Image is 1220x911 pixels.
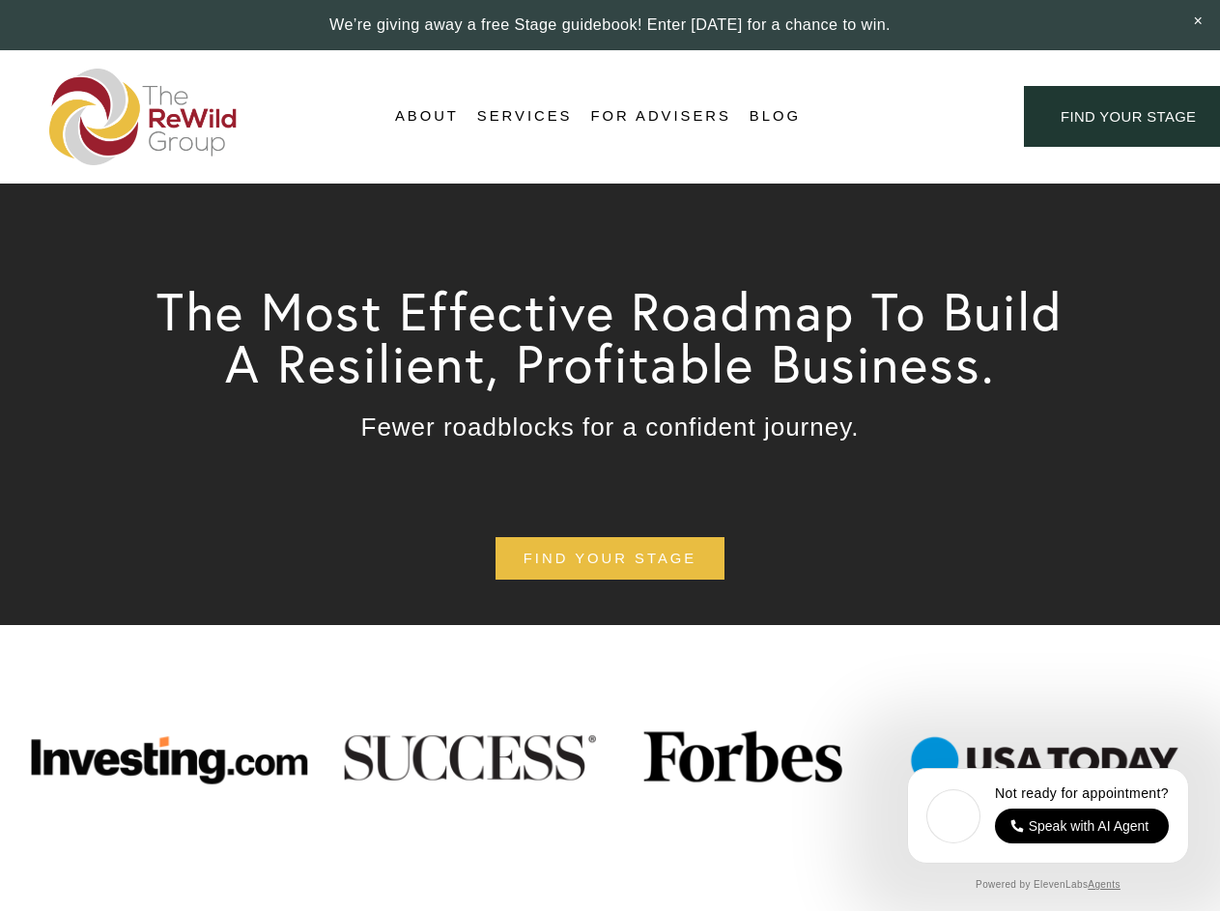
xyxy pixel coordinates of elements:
span: The Most Effective Roadmap To Build A Resilient, Profitable Business. [156,278,1080,396]
a: folder dropdown [477,102,573,131]
span: Fewer roadblocks for a confident journey. [361,413,860,441]
a: Blog [750,102,801,131]
a: folder dropdown [395,102,459,131]
a: find your stage [496,537,724,581]
a: For Advisers [590,102,730,131]
img: The ReWild Group [49,69,239,165]
span: Services [477,103,573,129]
span: About [395,103,459,129]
